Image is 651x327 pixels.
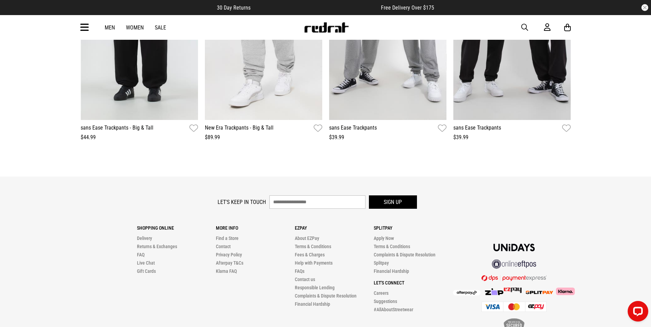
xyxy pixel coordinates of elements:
a: sans Ease Trackpants [453,123,501,133]
div: $44.99 [81,133,198,142]
span: Free Delivery Over $175 [381,4,434,11]
img: Splitpay [504,288,522,293]
a: Suggestions [374,299,397,304]
p: Let's Connect [374,280,453,286]
label: Let's keep in touch [218,199,266,205]
a: Complaints & Dispute Resolution [374,252,435,257]
a: FAQ [137,252,144,257]
img: Klarna [553,288,575,295]
a: Fees & Charges [295,252,325,257]
p: Shopping Online [137,225,216,231]
a: sans Ease Trackpants - Big & Tall [81,123,153,133]
a: Terms & Conditions [374,244,410,249]
a: Splitpay [374,260,389,266]
img: Splitpay [526,291,553,294]
a: Afterpay T&Cs [216,260,243,266]
span: 30 Day Returns [217,4,251,11]
p: More Info [216,225,295,231]
a: Sale [155,24,166,31]
a: Terms & Conditions [295,244,331,249]
div: $39.99 [329,133,446,142]
iframe: Customer reviews powered by Trustpilot [264,4,367,11]
a: Women [126,24,144,31]
a: Gift Cards [137,268,156,274]
div: $89.99 [205,133,322,142]
a: Financial Hardship [295,301,330,307]
a: Apply Now [374,235,394,241]
a: Help with Payments [295,260,333,266]
a: About EZPay [295,235,319,241]
div: $39.99 [453,133,571,142]
img: Redrat logo [304,22,349,33]
a: New Era Trackpants - Big & Tall [205,123,274,133]
a: Live Chat [137,260,155,266]
a: Privacy Policy [216,252,242,257]
a: Contact [216,244,231,249]
a: Complaints & Dispute Resolution [295,293,357,299]
iframe: LiveChat chat widget [622,298,651,327]
img: Unidays [493,244,535,251]
img: Afterpay [453,290,480,295]
p: Ezpay [295,225,374,231]
a: FAQs [295,268,304,274]
img: online eftpos [492,259,536,269]
a: Find a Store [216,235,239,241]
a: sans Ease Trackpants [329,123,377,133]
a: Klarna FAQ [216,268,237,274]
p: Splitpay [374,225,453,231]
a: Responsible Lending [295,285,335,290]
a: Careers [374,290,388,296]
a: Financial Hardship [374,268,409,274]
a: Returns & Exchanges [137,244,177,249]
img: Cards [481,302,547,312]
a: #AllAboutStreetwear [374,307,413,312]
img: DPS [481,275,547,281]
button: Sign up [369,195,417,209]
img: Zip [485,288,504,295]
a: Men [105,24,115,31]
a: Contact us [295,277,315,282]
a: Delivery [137,235,152,241]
